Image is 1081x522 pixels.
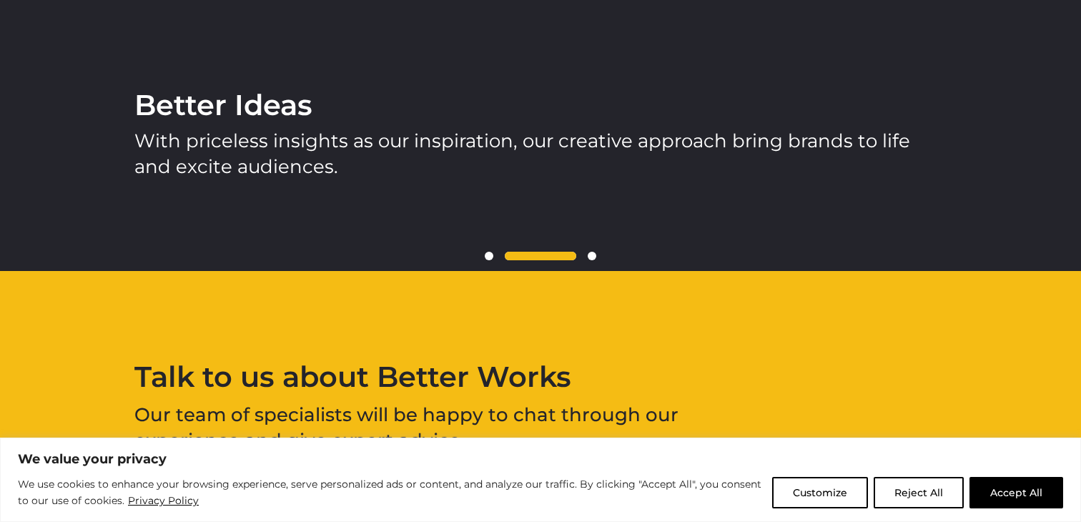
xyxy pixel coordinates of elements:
p: We value your privacy [18,450,1063,468]
p: With priceless insights as our inspiration, our creative approach bring brands to life and excite... [134,128,947,179]
p: Our team of specialists will be happy to chat through our experience and give expert advice. [134,403,697,454]
div: Better Ideas [134,88,947,122]
button: Accept All [969,477,1063,508]
a: Privacy Policy [127,492,199,509]
h2: Talk to us about Better Works [134,363,697,391]
button: Customize [772,477,868,508]
button: Reject All [874,477,964,508]
p: We use cookies to enhance your browsing experience, serve personalized ads or content, and analyz... [18,476,761,510]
